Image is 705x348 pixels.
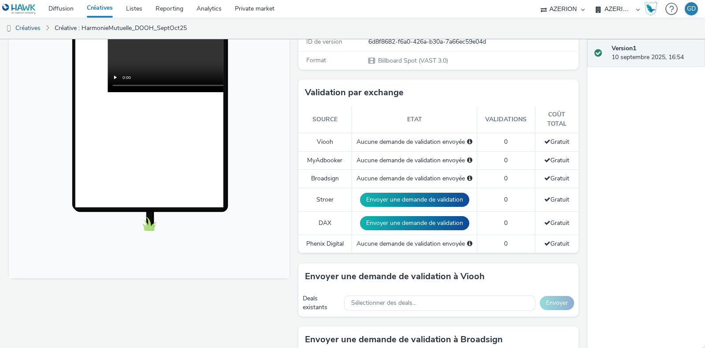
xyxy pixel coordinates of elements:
td: Viooh [298,133,352,151]
th: Source [298,106,352,133]
div: Aucune demande de validation envoyée [356,138,472,146]
button: Envoyer une demande de validation [360,193,469,207]
h3: Envoyer une demande de validation à Broadsign [305,333,503,346]
div: Sélectionnez un deal ci-dessous et cliquez sur Envoyer pour envoyer une demande de validation à V... [467,138,472,146]
img: dooh [4,24,13,33]
td: Broadsign [298,170,352,188]
img: Hawk Academy [644,2,657,16]
span: Gratuit [544,219,569,227]
th: Validations [477,106,535,133]
span: 0 [504,239,508,248]
div: 6d8f8682-f6a0-426a-b30a-7a66ec59e04d [368,37,578,46]
h3: Validation par exchange [305,86,404,99]
div: Aucune demande de validation envoyée [356,156,472,165]
strong: Version 1 [612,44,636,52]
td: DAX [298,211,352,235]
div: Deals existants [303,294,340,312]
span: ID de version [306,37,342,46]
span: Gratuit [544,195,569,204]
img: undefined Logo [2,4,36,15]
span: 0 [504,156,508,165]
div: Aucune demande de validation envoyée [356,174,472,183]
span: Gratuit [544,138,569,146]
a: Hawk Academy [644,2,661,16]
span: Gratuit [544,174,569,183]
div: Aucune demande de validation envoyée [356,239,472,248]
div: Sélectionnez un deal ci-dessous et cliquez sur Envoyer pour envoyer une demande de validation à M... [467,156,472,165]
button: Envoyer [540,296,574,310]
div: GD [687,2,696,15]
div: Sélectionnez un deal ci-dessous et cliquez sur Envoyer pour envoyer une demande de validation à P... [467,239,472,248]
span: 0 [504,219,508,227]
h3: Envoyer une demande de validation à Viooh [305,270,485,283]
td: Stroer [298,188,352,211]
td: Phenix Digital [298,235,352,253]
th: Etat [352,106,477,133]
div: Sélectionnez un deal ci-dessous et cliquez sur Envoyer pour envoyer une demande de validation à B... [467,174,472,183]
button: Envoyer une demande de validation [360,216,469,230]
span: 0 [504,138,508,146]
a: Créative : HarmonieMutuelle_DOOH_SeptOct25 [50,18,191,39]
td: MyAdbooker [298,151,352,169]
span: Sélectionner des deals... [351,299,416,307]
th: Coût total [535,106,579,133]
span: Gratuit [544,239,569,248]
span: Gratuit [544,156,569,165]
div: 10 septembre 2025, 16:54 [612,44,698,62]
span: 0 [504,195,508,204]
span: 0 [504,174,508,183]
span: Format [306,56,326,64]
span: Billboard Spot (VAST 3.0) [377,56,448,65]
